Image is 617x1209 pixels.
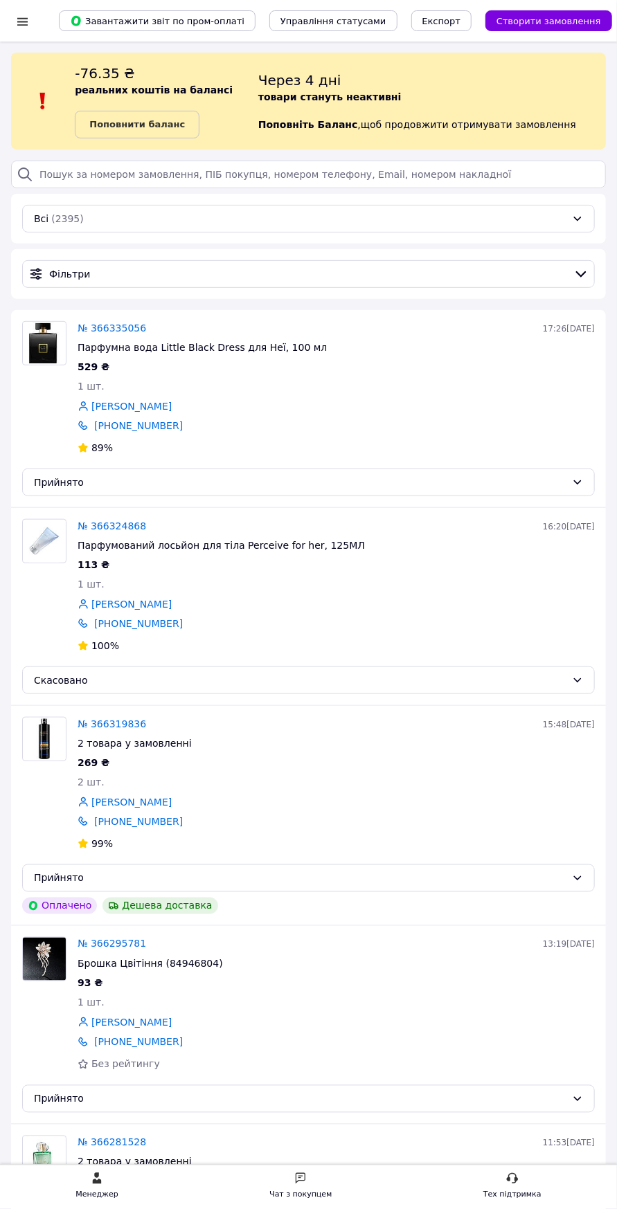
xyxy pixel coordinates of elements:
a: [PERSON_NAME] [91,1016,172,1030]
b: товари стануть неактивні [258,91,402,102]
a: № 366281528 [78,1137,146,1148]
div: Оплачено [22,898,97,914]
span: Парфумна вода Little Black Dress для Неї, 100 мл [78,342,327,353]
button: Експорт [411,10,472,31]
img: Фото товару [29,1136,60,1179]
div: Чат з покупцем [269,1188,332,1202]
span: 93 ₴ [78,978,102,989]
div: Дешева доставка [102,898,217,914]
span: 99% [91,838,113,849]
span: 11:53[DATE] [543,1138,595,1148]
div: Менеджер [75,1188,118,1202]
span: 269 ₴ [78,757,109,768]
a: [PERSON_NAME] [91,597,172,611]
span: Брошка Цвітіння (84946804) [78,958,223,970]
button: Управління статусами [269,10,397,31]
span: 16:20[DATE] [543,522,595,531]
a: [PERSON_NAME] [91,399,172,413]
span: Експорт [422,16,461,26]
img: Фото товару [29,520,60,563]
a: № 366319836 [78,718,146,729]
a: Фото товару [22,937,66,981]
span: 529 ₴ [78,361,109,372]
span: Без рейтингу [91,1059,160,1070]
div: Тех підтримка [483,1188,542,1202]
span: 1 шт. [78,579,105,590]
div: Прийнято [34,1091,566,1107]
span: Управління статусами [280,16,386,26]
a: [PHONE_NUMBER] [94,420,183,431]
span: 113 ₴ [78,559,109,570]
div: 2 товара у замовленні [78,736,595,750]
a: [PHONE_NUMBER] [94,1037,183,1048]
span: Фільтри [49,267,568,281]
img: Фото товару [29,322,60,365]
input: Пошук за номером замовлення, ПІБ покупця, номером телефону, Email, номером накладної [11,161,606,188]
img: Фото товару [29,718,60,761]
div: Прийнято [34,475,566,490]
span: Створити замовлення [497,16,601,26]
a: [PHONE_NUMBER] [94,618,183,629]
span: Завантажити звіт по пром-оплаті [70,15,244,27]
a: Створити замовлення [472,15,612,26]
span: 1 шт. [78,997,105,1008]
span: 100% [91,640,119,651]
a: № 366295781 [78,938,146,949]
span: Через 4 дні [258,72,341,89]
span: 2 шт. [78,776,105,788]
a: Поповнити баланс [75,111,199,138]
a: Фото товару [22,1136,66,1180]
a: [PHONE_NUMBER] [94,816,183,827]
a: № 366324868 [78,520,146,531]
b: Поповнити баланс [89,119,185,129]
div: Прийнято [34,871,566,886]
img: :exclamation: [33,91,53,111]
button: Створити замовлення [485,10,612,31]
a: Фото товару [22,321,66,365]
span: 1 шт. [78,381,105,392]
div: Скасовано [34,673,566,688]
a: Фото товару [22,519,66,563]
button: Завантажити звіт по пром-оплаті [59,10,256,31]
div: 2 товара у замовленні [78,1155,595,1169]
a: [PERSON_NAME] [91,795,172,809]
span: 13:19[DATE] [543,940,595,949]
span: Парфумований лосьйон для тіла Perceive for her, 125МЛ [78,540,365,551]
span: 15:48[DATE] [543,720,595,729]
b: Поповніть Баланс [258,119,358,130]
a: № 366335056 [78,322,146,334]
img: Фото товару [23,938,66,981]
span: 89% [91,442,113,453]
span: -76.35 ₴ [75,65,134,82]
div: , щоб продовжити отримувати замовлення [258,64,606,138]
b: реальних коштів на балансі [75,84,233,96]
a: Фото товару [22,717,66,761]
span: 17:26[DATE] [543,324,595,334]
